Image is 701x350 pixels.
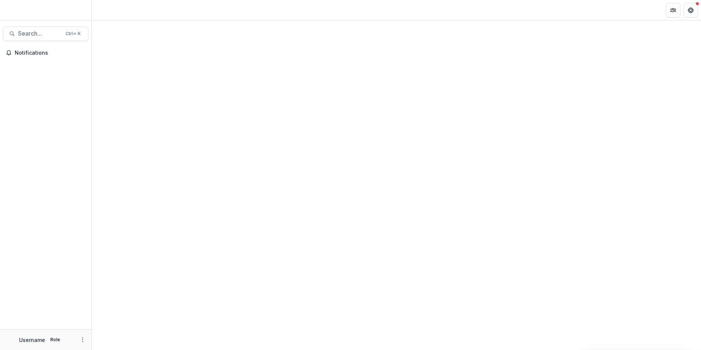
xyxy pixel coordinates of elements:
nav: breadcrumb [95,5,126,15]
p: Username [19,336,45,344]
span: Notifications [15,50,85,56]
button: More [78,335,87,344]
button: Partners [666,3,680,18]
span: Search... [18,30,61,37]
button: Notifications [3,47,88,59]
button: Search... [3,26,88,41]
button: Get Help [683,3,698,18]
p: Role [48,336,62,343]
div: Ctrl + K [64,30,82,38]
